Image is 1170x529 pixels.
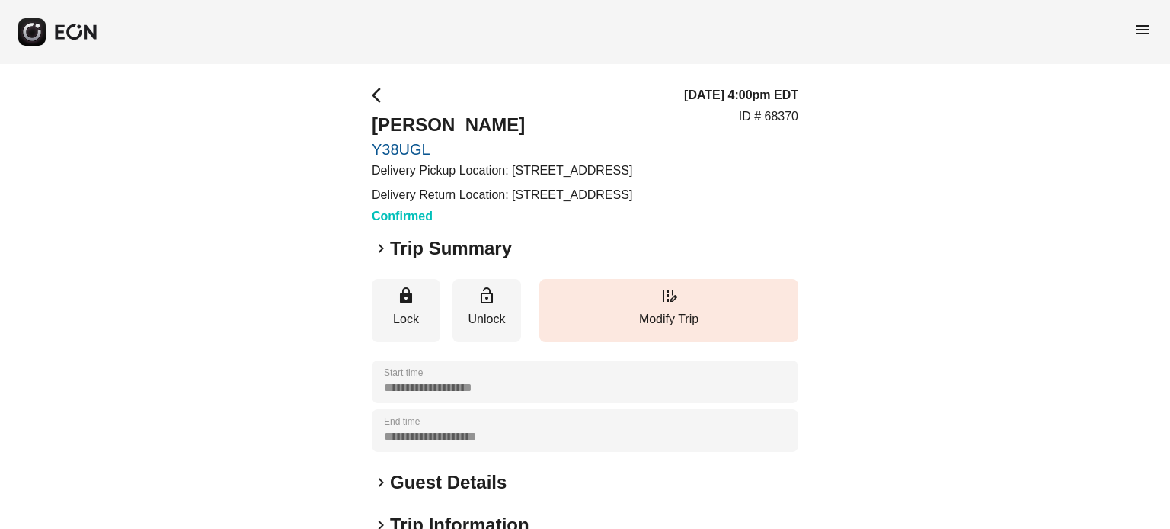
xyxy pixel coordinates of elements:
[390,470,507,495] h2: Guest Details
[372,239,390,258] span: keyboard_arrow_right
[372,207,632,226] h3: Confirmed
[397,287,415,305] span: lock
[452,279,521,342] button: Unlock
[684,86,798,104] h3: [DATE] 4:00pm EDT
[460,310,513,329] p: Unlock
[547,310,791,329] p: Modify Trip
[390,236,512,261] h2: Trip Summary
[372,86,390,104] span: arrow_back_ios
[372,162,632,180] p: Delivery Pickup Location: [STREET_ADDRESS]
[539,279,798,342] button: Modify Trip
[478,287,496,305] span: lock_open
[379,310,433,329] p: Lock
[739,107,798,126] p: ID # 68370
[1133,21,1152,39] span: menu
[372,113,632,137] h2: [PERSON_NAME]
[372,279,440,342] button: Lock
[372,473,390,492] span: keyboard_arrow_right
[372,140,632,159] a: Y38UGL
[372,186,632,204] p: Delivery Return Location: [STREET_ADDRESS]
[660,287,678,305] span: edit_road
